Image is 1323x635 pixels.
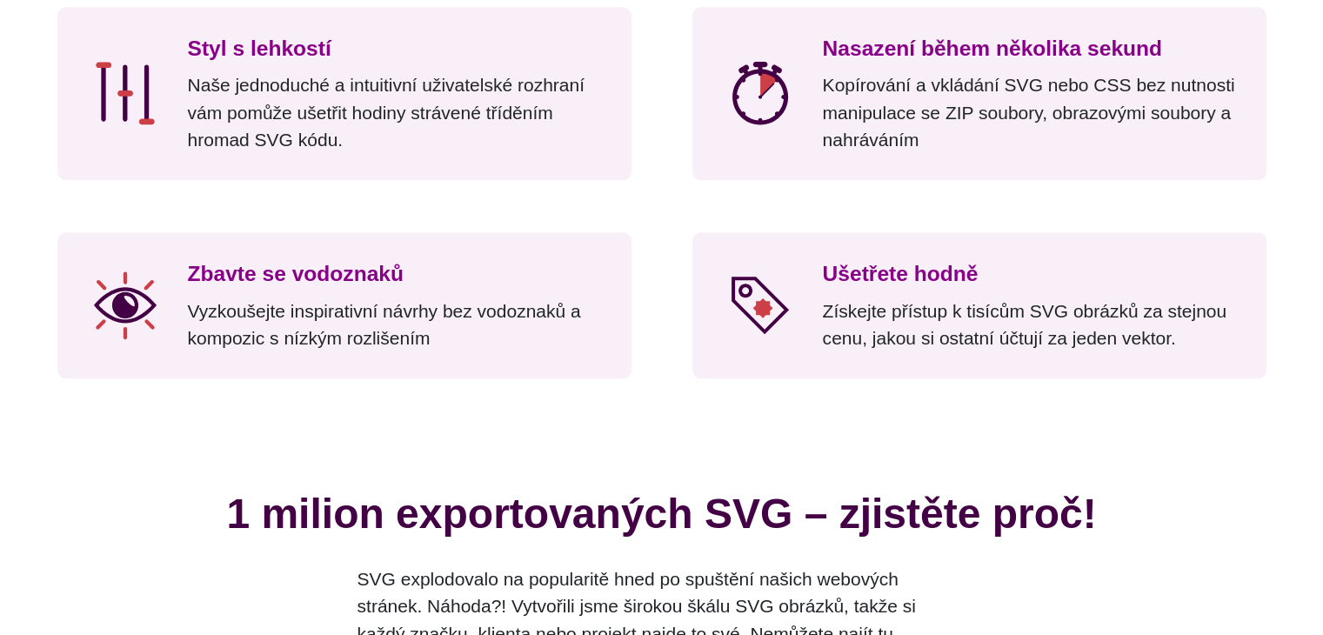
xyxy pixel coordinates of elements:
font: 1 milion exportovaných SVG – zjistěte proč! [226,491,1096,537]
font: Ušetřete hodně [823,262,979,285]
font: Zbavte se vodoznaků [188,262,404,285]
font: Vyzkoušejte inspirativní návrhy bez vodoznaků a kompozic s nízkým rozlišením [188,301,581,349]
font: Nasazení během několika sekund [823,37,1162,60]
font: Styl s lehkostí [188,37,331,60]
font: Kopírování a vkládání SVG nebo CSS bez nutnosti manipulace se ZIP soubory, obrazovými soubory a n... [823,75,1235,150]
font: Naše jednoduché a intuitivní uživatelské rozhraní vám pomůže ušetřit hodiny strávené tříděním hro... [188,75,585,150]
font: Získejte přístup k tisícům SVG obrázků za stejnou cenu, jakou si ostatní účtují za jeden vektor. [823,301,1227,349]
